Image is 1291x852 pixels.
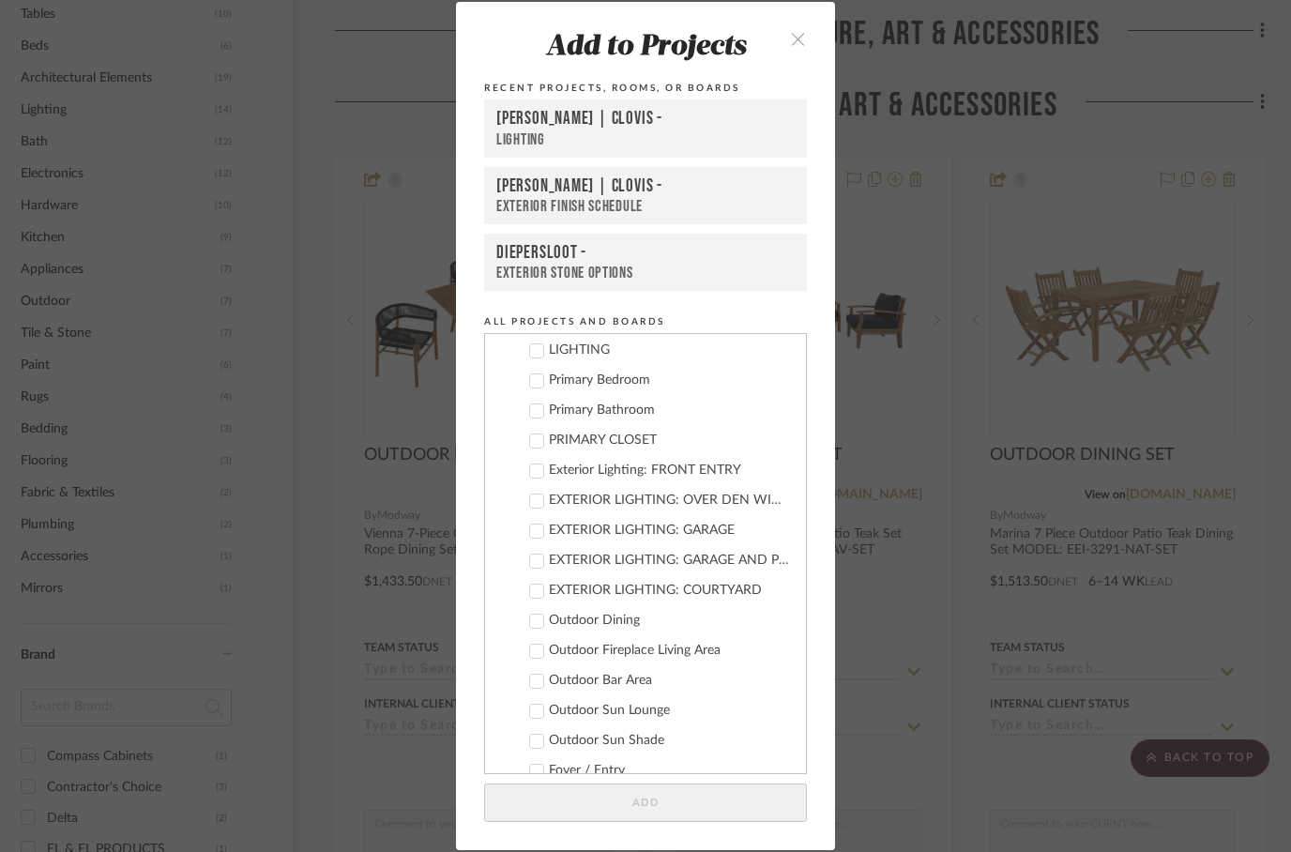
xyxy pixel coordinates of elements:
div: EXTERIOR LIGHTING: GARAGE AND PRIMARY POPOUT [549,553,791,569]
div: Foyer / Entry [549,763,791,779]
div: Exterior Lighting: FRONT ENTRY [549,463,791,479]
div: Primary Bathroom [549,403,791,418]
div: Outdoor Sun Lounge [549,703,791,719]
div: Outdoor Dining [549,613,791,629]
div: LIGHTING [549,342,791,358]
div: Outdoor Bar Area [549,673,791,689]
div: EXTERIOR LIGHTING: GARAGE [549,523,791,539]
div: EXTERIOR LIGHTING: OVER DEN WINDOW [549,493,791,509]
div: EXTERIOR FINISH SCHEDULE [496,197,795,216]
div: [PERSON_NAME] | CLOVIS - [496,175,795,197]
div: All Projects and Boards [484,313,807,330]
div: Recent Projects, Rooms, or Boards [484,80,807,97]
div: PRIMARY CLOSET [549,433,791,449]
div: Add to Projects [484,32,807,64]
div: LIGHTING [496,130,795,150]
button: Add [484,784,807,822]
div: Exterior Stone Options [496,264,795,282]
div: Outdoor Sun Shade [549,733,791,749]
div: EXTERIOR LIGHTING: COURTYARD [549,583,791,599]
div: [PERSON_NAME] | CLOVIS - [496,108,795,130]
div: DIEPERSLOOT - [496,242,795,264]
div: Primary Bedroom [549,373,791,388]
div: Outdoor Fireplace Living Area [549,643,791,659]
button: close [770,19,826,57]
